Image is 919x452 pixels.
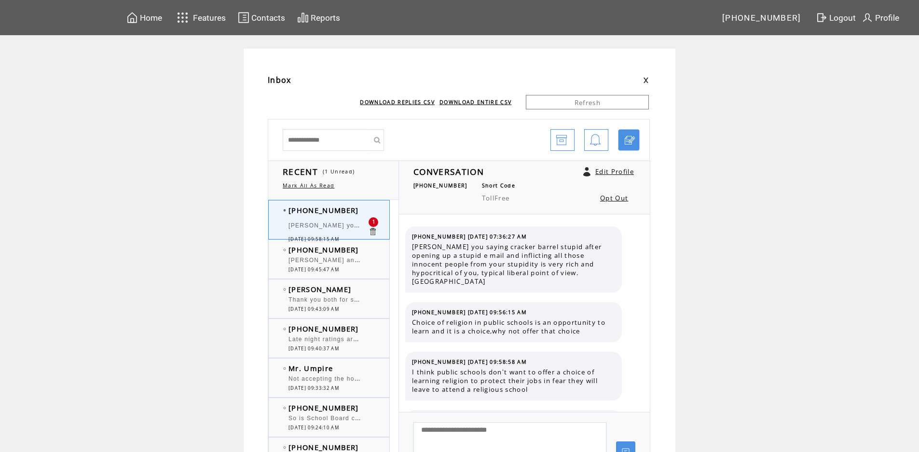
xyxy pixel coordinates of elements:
span: Profile [875,13,899,23]
div: 1 [369,217,378,227]
span: [PERSON_NAME] and [PERSON_NAME]. [PERSON_NAME], I think "Dippy Dork" is an endearing name. [288,254,617,264]
span: [DATE] 09:43:09 AM [288,306,339,312]
img: profile.svg [862,12,873,24]
span: [PHONE_NUMBER] [DATE] 07:36:27 AM [412,233,527,240]
img: bulletEmpty.png [283,328,286,330]
span: [PHONE_NUMBER] [288,205,359,215]
span: Reports [311,13,340,23]
span: [PHONE_NUMBER] [DATE] 09:56:15 AM [412,309,527,316]
span: [DATE] 09:40:37 AM [288,346,339,352]
span: [DATE] 09:33:32 AM [288,385,339,391]
img: bell.png [590,130,601,151]
span: RECENT [283,166,318,177]
a: Reports [296,10,342,25]
span: (1 Unread) [323,168,355,175]
a: Home [125,10,164,25]
img: archive.png [556,130,567,151]
span: [PHONE_NUMBER] [288,403,359,412]
span: [PHONE_NUMBER] [288,245,359,254]
img: bulletFull.png [283,209,286,212]
a: Click to edit user profile [583,167,590,176]
span: Contacts [251,13,285,23]
a: Features [173,8,227,27]
a: Click to start a chat with mobile number by SMS [618,129,640,151]
span: [DATE] 09:24:10 AM [288,425,339,431]
span: Features [193,13,226,23]
a: Edit Profile [595,167,634,176]
a: Click to delete these messgaes [368,227,377,236]
span: [PHONE_NUMBER] [288,442,359,452]
span: Inbox [268,75,291,85]
span: Choice of religion in public schools is an opportunity to learn and it is a choice,why not offer ... [412,318,615,335]
span: [PHONE_NUMBER] [722,13,801,23]
span: Not accepting the homework assignment. Never watched [PERSON_NAME] and won't. This is probably a ... [288,373,748,383]
span: [PHONE_NUMBER] [413,182,467,189]
a: DOWNLOAD ENTIRE CSV [439,99,511,106]
span: [PERSON_NAME] [288,284,351,294]
span: Thank you both for sharing the conversations with us- same as tv situation honestly I don't care ... [288,296,914,303]
a: Refresh [526,95,649,109]
img: bulletEmpty.png [283,446,286,449]
span: [PHONE_NUMBER] [288,324,359,333]
span: [DATE] 09:45:47 AM [288,266,339,273]
span: Mr. Umpire [288,363,333,373]
a: Profile [860,10,901,25]
img: exit.svg [816,12,827,24]
img: chart.svg [297,12,309,24]
a: Opt Out [600,194,628,202]
a: Contacts [236,10,287,25]
span: Logout [829,13,856,23]
span: [PHONE_NUMBER] [DATE] 09:58:58 AM [412,359,527,365]
img: bulletEmpty.png [283,407,286,409]
span: [PERSON_NAME] you saying cracker barrel stupid after opening up a stupid e mail and inflicting al... [412,242,615,286]
span: Short Code [482,182,515,189]
img: contacts.svg [238,12,249,24]
span: Home [140,13,162,23]
img: bulletEmpty.png [283,367,286,370]
input: Submit [370,129,384,151]
span: [PERSON_NAME] you've been eating crow for so long I bet anything would taste good to you,I wouldn... [288,220,820,229]
span: Late night ratings are terrible across the board [288,333,438,343]
a: Mark All As Read [283,182,334,189]
img: features.svg [174,10,191,26]
img: bulletEmpty.png [283,288,286,291]
span: I think public schools don't want to offer a choice of learning religion to protect their jobs in... [412,368,615,394]
span: So is School Board censoring employees? [288,412,422,422]
img: home.svg [126,12,138,24]
span: CONVERSATION [413,166,484,177]
a: Logout [814,10,860,25]
img: bulletEmpty.png [283,249,286,251]
span: [DATE] 09:58:15 AM [288,236,339,242]
a: DOWNLOAD REPLIES CSV [360,99,435,106]
span: TollFree [482,194,510,202]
